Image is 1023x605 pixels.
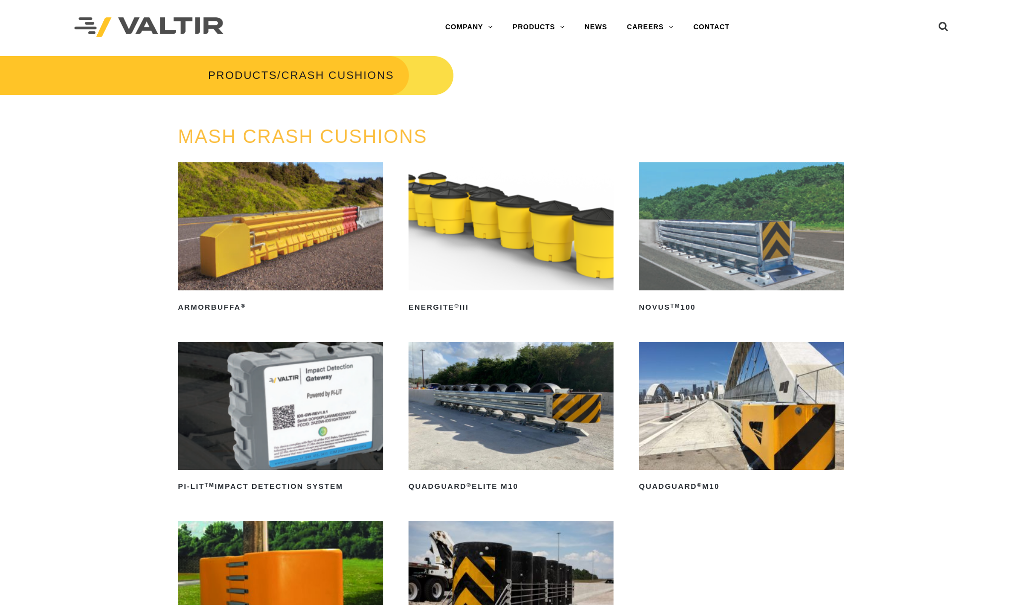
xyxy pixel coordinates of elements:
[503,17,575,37] a: PRODUCTS
[671,303,681,309] sup: TM
[575,17,617,37] a: NEWS
[208,69,277,81] a: PRODUCTS
[74,17,223,38] img: Valtir
[409,342,614,495] a: QuadGuard®Elite M10
[697,482,702,488] sup: ®
[467,482,472,488] sup: ®
[639,162,844,315] a: NOVUSTM100
[241,303,246,309] sup: ®
[683,17,740,37] a: CONTACT
[617,17,683,37] a: CAREERS
[178,342,383,495] a: PI-LITTMImpact Detection System
[639,342,844,495] a: QuadGuard®M10
[178,479,383,495] h2: PI-LIT Impact Detection System
[455,303,460,309] sup: ®
[639,299,844,315] h2: NOVUS 100
[178,299,383,315] h2: ArmorBuffa
[178,126,428,147] a: MASH CRASH CUSHIONS
[639,479,844,495] h2: QuadGuard M10
[178,162,383,315] a: ArmorBuffa®
[281,69,394,81] span: CRASH CUSHIONS
[409,299,614,315] h2: ENERGITE III
[205,482,214,488] sup: TM
[435,17,503,37] a: COMPANY
[409,162,614,315] a: ENERGITE®III
[409,479,614,495] h2: QuadGuard Elite M10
